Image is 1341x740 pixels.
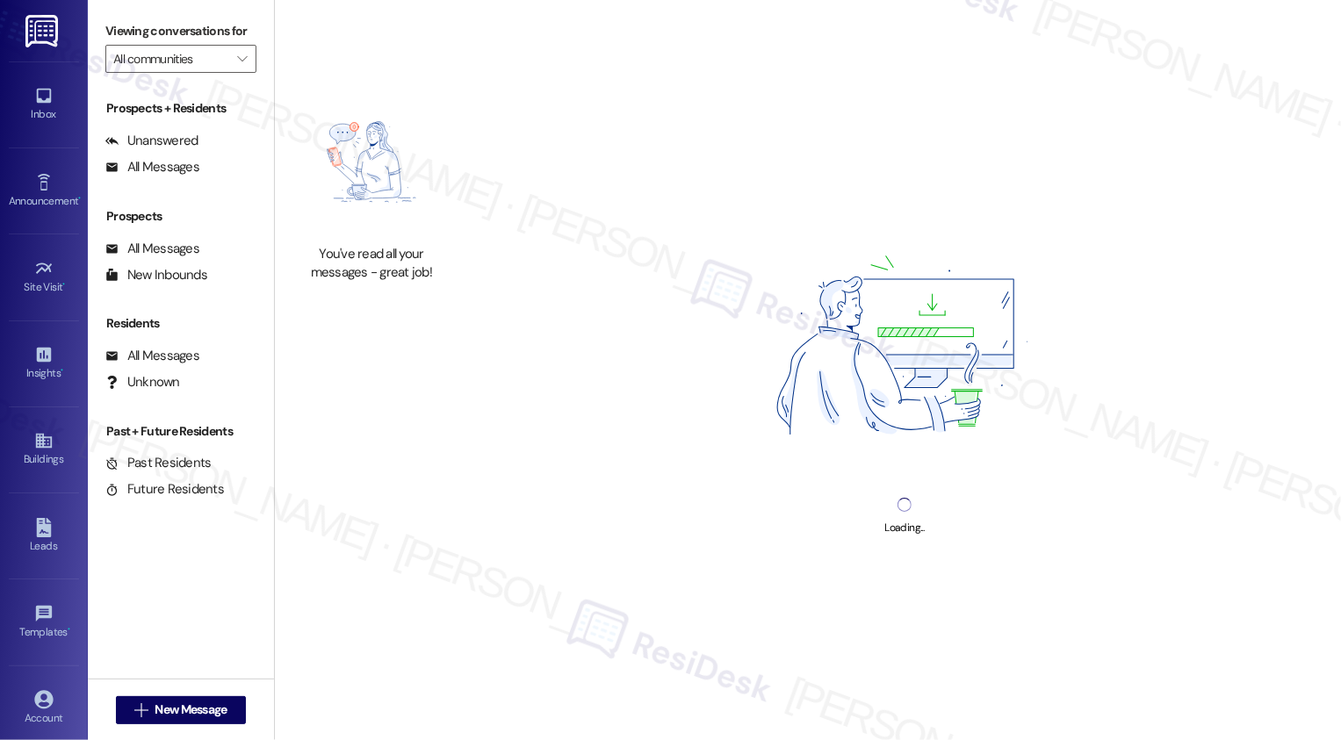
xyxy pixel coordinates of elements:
[105,132,198,150] div: Unanswered
[88,314,274,333] div: Residents
[155,700,227,719] span: New Message
[105,240,199,258] div: All Messages
[294,245,449,283] div: You've read all your messages - great job!
[116,696,246,724] button: New Message
[105,266,207,284] div: New Inbounds
[9,340,79,387] a: Insights •
[9,599,79,646] a: Templates •
[78,192,81,205] span: •
[134,703,148,717] i: 
[105,454,212,472] div: Past Residents
[9,426,79,473] a: Buildings
[88,422,274,441] div: Past + Future Residents
[63,278,66,291] span: •
[105,480,224,499] div: Future Residents
[25,15,61,47] img: ResiDesk Logo
[105,347,199,365] div: All Messages
[113,45,228,73] input: All communities
[61,364,63,377] span: •
[9,254,79,301] a: Site Visit •
[88,207,274,226] div: Prospects
[105,158,199,176] div: All Messages
[294,88,449,236] img: empty-state
[9,81,79,128] a: Inbox
[237,52,247,66] i: 
[9,513,79,560] a: Leads
[88,99,274,118] div: Prospects + Residents
[105,18,256,45] label: Viewing conversations for
[884,519,924,537] div: Loading...
[9,685,79,732] a: Account
[68,623,70,636] span: •
[105,373,180,392] div: Unknown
